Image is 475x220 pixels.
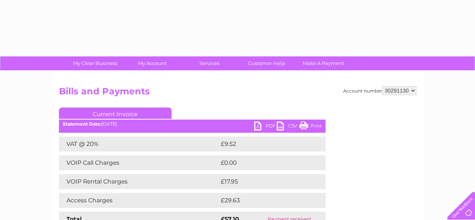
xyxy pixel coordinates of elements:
a: Make A Payment [293,56,354,70]
td: VOIP Rental Charges [59,174,219,189]
td: £29.63 [219,193,311,208]
a: Print [299,121,322,132]
div: Account number [343,86,416,95]
td: £0.00 [219,155,308,170]
td: £9.52 [219,137,308,152]
td: £17.95 [219,174,309,189]
a: CSV [277,121,299,132]
div: [DATE] [59,121,326,127]
b: Statement Date: [63,121,101,127]
a: Services [178,56,240,70]
td: VAT @ 20% [59,137,219,152]
td: Access Charges [59,193,219,208]
a: Customer Help [235,56,297,70]
h2: Bills and Payments [59,86,416,100]
td: VOIP Call Charges [59,155,219,170]
a: My Account [121,56,183,70]
a: PDF [254,121,277,132]
a: My Clear Business [64,56,126,70]
a: Current Invoice [59,108,172,119]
